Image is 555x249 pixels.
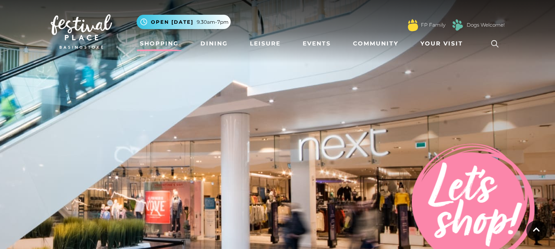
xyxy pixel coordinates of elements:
span: Open [DATE] [151,18,193,26]
a: Dining [197,36,231,51]
span: 9.30am-7pm [197,18,229,26]
a: Events [299,36,334,51]
a: Your Visit [417,36,470,51]
img: Festival Place Logo [51,14,112,49]
span: Your Visit [420,39,463,48]
a: FP Family [421,21,445,29]
a: Leisure [247,36,284,51]
button: Open [DATE] 9.30am-7pm [137,15,231,29]
a: Community [350,36,402,51]
a: Shopping [137,36,182,51]
a: Dogs Welcome! [467,21,505,29]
